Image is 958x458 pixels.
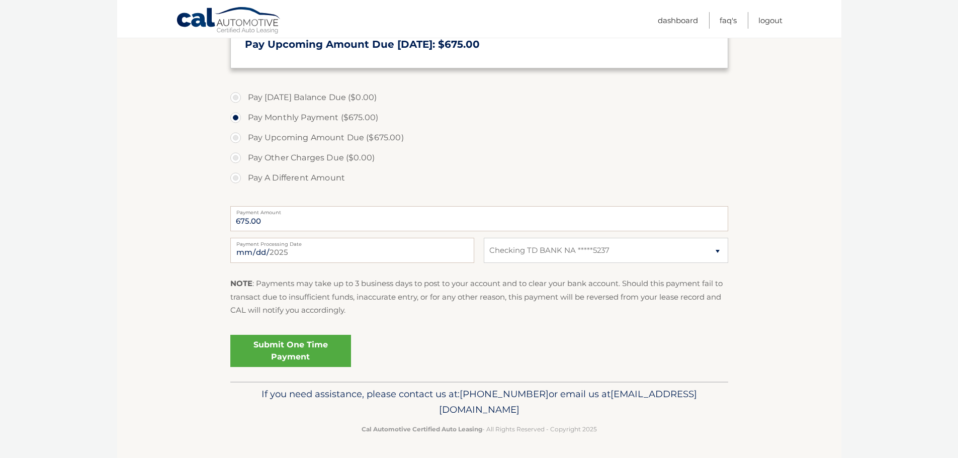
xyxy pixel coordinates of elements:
[230,108,728,128] label: Pay Monthly Payment ($675.00)
[230,206,728,214] label: Payment Amount
[230,279,252,288] strong: NOTE
[230,128,728,148] label: Pay Upcoming Amount Due ($675.00)
[362,425,482,433] strong: Cal Automotive Certified Auto Leasing
[237,424,722,434] p: - All Rights Reserved - Copyright 2025
[460,388,549,400] span: [PHONE_NUMBER]
[720,12,737,29] a: FAQ's
[230,206,728,231] input: Payment Amount
[176,7,282,36] a: Cal Automotive
[658,12,698,29] a: Dashboard
[758,12,782,29] a: Logout
[230,87,728,108] label: Pay [DATE] Balance Due ($0.00)
[245,38,714,51] h3: Pay Upcoming Amount Due [DATE]: $675.00
[237,386,722,418] p: If you need assistance, please contact us at: or email us at
[230,335,351,367] a: Submit One Time Payment
[230,238,474,246] label: Payment Processing Date
[230,148,728,168] label: Pay Other Charges Due ($0.00)
[230,277,728,317] p: : Payments may take up to 3 business days to post to your account and to clear your bank account....
[230,168,728,188] label: Pay A Different Amount
[230,238,474,263] input: Payment Date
